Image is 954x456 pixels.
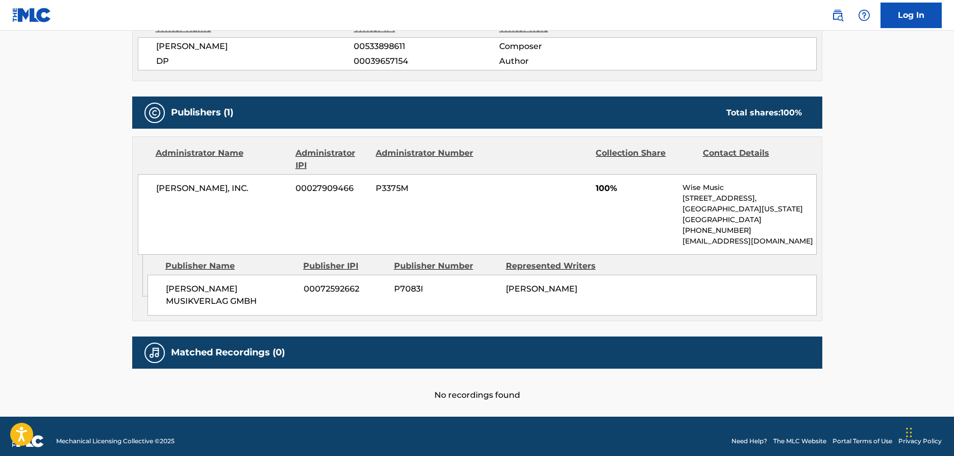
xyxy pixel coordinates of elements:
img: help [858,9,870,21]
a: Log In [880,3,942,28]
div: Total shares: [726,107,802,119]
span: 00533898611 [354,40,499,53]
span: Mechanical Licensing Collective © 2025 [56,437,175,446]
span: [PERSON_NAME], INC. [156,182,288,195]
span: 00027909466 [296,182,368,195]
div: Administrator Number [376,147,475,172]
div: Administrator IPI [296,147,368,172]
p: [STREET_ADDRESS], [682,193,816,204]
span: [PERSON_NAME] [506,284,577,294]
span: 100% [596,182,675,195]
img: Matched Recordings [149,347,161,359]
span: 00039657154 [354,55,499,67]
a: Need Help? [731,437,767,446]
div: Publisher Number [394,260,498,272]
div: No recordings found [132,369,822,401]
div: Represented Writers [506,260,610,272]
span: DP [156,55,354,67]
h5: Matched Recordings (0) [171,347,285,358]
div: Publisher IPI [303,260,386,272]
p: [GEOGRAPHIC_DATA][US_STATE] [682,204,816,214]
h5: Publishers (1) [171,107,233,118]
div: Contact Details [703,147,802,172]
div: Help [854,5,874,26]
img: Publishers [149,107,161,119]
img: search [831,9,844,21]
div: Chat-Widget [903,407,954,456]
a: The MLC Website [773,437,826,446]
span: [PERSON_NAME] [156,40,354,53]
a: Portal Terms of Use [833,437,892,446]
p: Wise Music [682,182,816,193]
p: [GEOGRAPHIC_DATA] [682,214,816,225]
img: MLC Logo [12,8,52,22]
iframe: Chat Widget [903,407,954,456]
span: P3375M [376,182,475,195]
div: Administrator Name [156,147,288,172]
a: Public Search [827,5,848,26]
span: 00072592662 [304,283,386,295]
span: P7083I [394,283,498,295]
span: Composer [499,40,631,53]
div: Collection Share [596,147,695,172]
span: Author [499,55,631,67]
div: Publisher Name [165,260,296,272]
div: Ziehen [906,417,912,448]
p: [EMAIL_ADDRESS][DOMAIN_NAME] [682,236,816,247]
span: 100 % [780,108,802,117]
span: [PERSON_NAME] MUSIKVERLAG GMBH [166,283,296,307]
p: [PHONE_NUMBER] [682,225,816,236]
a: Privacy Policy [898,437,942,446]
